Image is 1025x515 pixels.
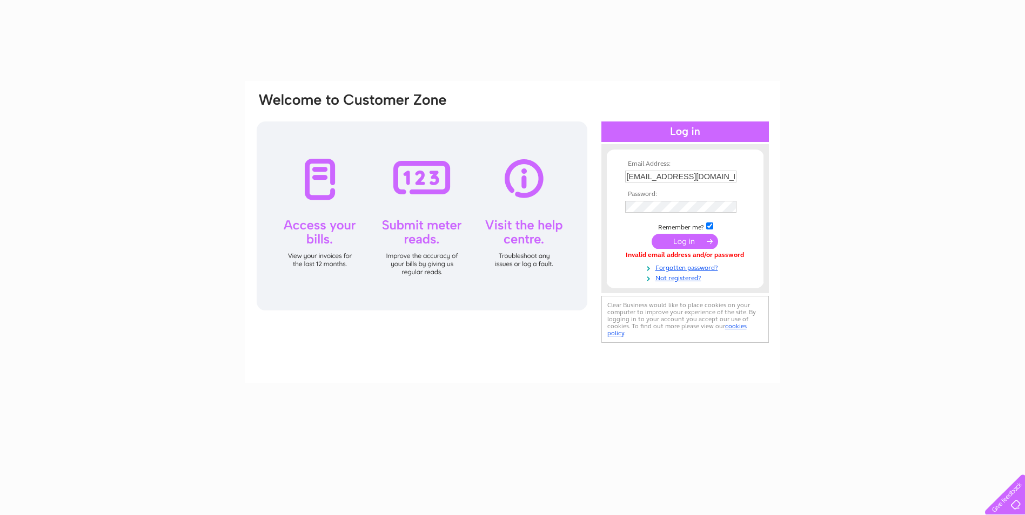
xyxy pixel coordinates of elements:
[601,296,769,343] div: Clear Business would like to place cookies on your computer to improve your experience of the sit...
[652,234,718,249] input: Submit
[622,191,748,198] th: Password:
[607,322,747,337] a: cookies policy
[625,252,745,259] div: Invalid email address and/or password
[622,221,748,232] td: Remember me?
[625,272,748,282] a: Not registered?
[625,262,748,272] a: Forgotten password?
[622,160,748,168] th: Email Address:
